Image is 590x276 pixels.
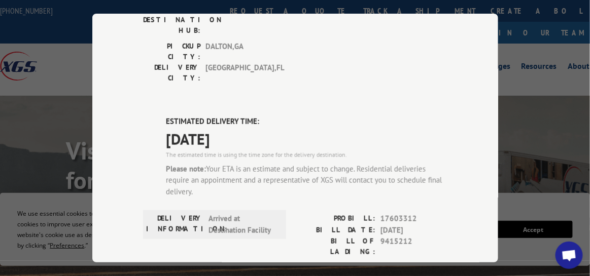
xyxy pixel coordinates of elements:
[380,225,447,236] span: [DATE]
[143,62,200,84] label: DELIVERY CITY:
[205,41,274,62] span: DALTON , GA
[295,236,375,257] label: BILL OF LADING:
[295,225,375,236] label: BILL DATE:
[380,213,447,225] span: 17603312
[143,41,200,62] label: PICKUP CITY:
[166,128,447,150] span: [DATE]
[556,242,583,269] div: Open chat
[209,213,277,236] span: Arrived at Destination Facility
[205,62,274,84] span: [GEOGRAPHIC_DATA] , FL
[166,116,447,128] label: ESTIMATED DELIVERY TIME:
[295,213,375,225] label: PROBILL:
[205,4,274,36] span: LAKELAND
[380,236,447,257] span: 9415212
[166,150,447,160] div: The estimated time is using the time zone for the delivery destination.
[166,164,206,174] strong: Please note:
[166,164,447,198] div: Your ETA is an estimate and subject to change. Residential deliveries require an appointment and ...
[146,213,203,236] label: DELIVERY INFORMATION:
[143,4,200,36] label: XGS DESTINATION HUB:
